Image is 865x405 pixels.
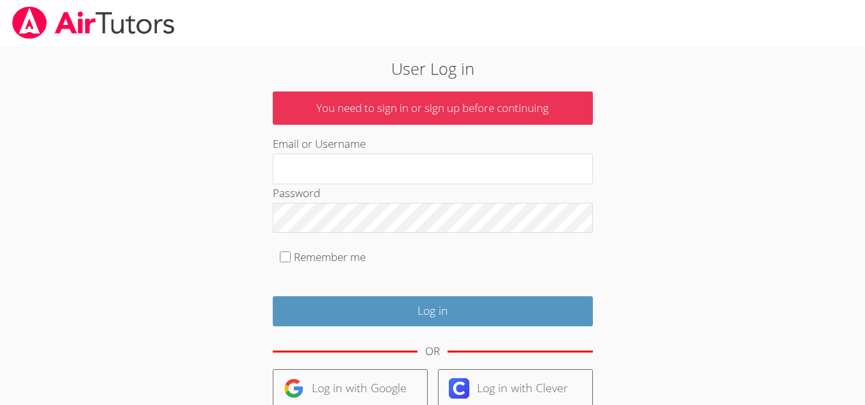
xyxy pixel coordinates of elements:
label: Password [273,186,320,200]
input: Log in [273,296,593,326]
label: Email or Username [273,136,366,151]
img: google-logo-50288ca7cdecda66e5e0955fdab243c47b7ad437acaf1139b6f446037453330a.svg [284,378,304,399]
h2: User Log in [199,56,667,81]
img: airtutors_banner-c4298cdbf04f3fff15de1276eac7730deb9818008684d7c2e4769d2f7ddbe033.png [11,6,176,39]
label: Remember me [294,250,366,264]
p: You need to sign in or sign up before continuing [273,91,593,125]
img: clever-logo-6eab21bc6e7a338710f1a6ff85c0baf02591cd810cc4098c63d3a4b26e2feb20.svg [449,378,469,399]
div: OR [425,342,440,361]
